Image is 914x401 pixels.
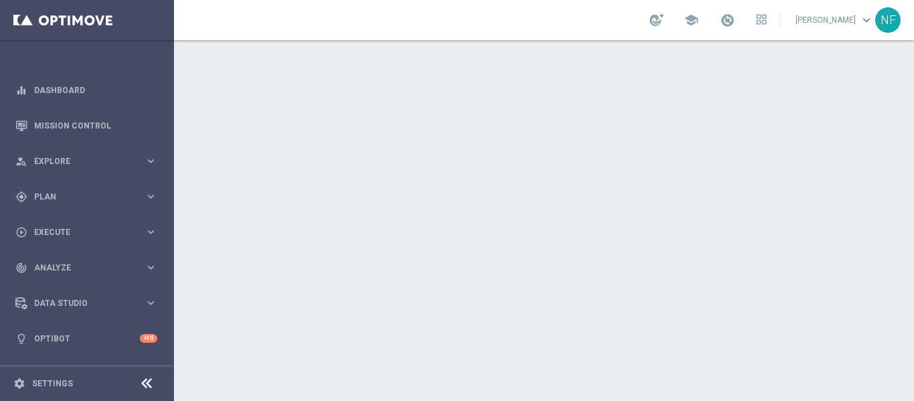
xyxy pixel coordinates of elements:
div: +10 [140,334,157,343]
i: settings [13,378,25,390]
i: keyboard_arrow_right [145,226,157,238]
a: Optibot [34,321,140,356]
span: keyboard_arrow_down [859,13,874,27]
div: Optibot [15,321,157,356]
div: Explore [15,155,145,167]
span: Analyze [34,264,145,272]
i: keyboard_arrow_right [145,297,157,309]
span: Data Studio [34,299,145,307]
i: equalizer [15,84,27,96]
i: keyboard_arrow_right [145,261,157,274]
button: play_circle_outline Execute keyboard_arrow_right [15,227,158,238]
div: Analyze [15,262,145,274]
i: play_circle_outline [15,226,27,238]
div: Plan [15,191,145,203]
span: Execute [34,228,145,236]
span: Plan [34,193,145,201]
div: Execute [15,226,145,238]
a: Dashboard [34,72,157,108]
a: Settings [32,380,73,388]
button: equalizer Dashboard [15,85,158,96]
i: keyboard_arrow_right [145,155,157,167]
i: track_changes [15,262,27,274]
a: Mission Control [34,108,157,143]
i: keyboard_arrow_right [145,190,157,203]
button: Mission Control [15,121,158,131]
span: school [684,13,699,27]
div: Data Studio [15,297,145,309]
span: Explore [34,157,145,165]
button: person_search Explore keyboard_arrow_right [15,156,158,167]
i: lightbulb [15,333,27,345]
button: Data Studio keyboard_arrow_right [15,298,158,309]
div: NF [875,7,901,33]
i: person_search [15,155,27,167]
div: Dashboard [15,72,157,108]
i: gps_fixed [15,191,27,203]
a: [PERSON_NAME]keyboard_arrow_down [794,10,875,30]
div: Mission Control [15,108,157,143]
button: lightbulb Optibot +10 [15,333,158,344]
button: gps_fixed Plan keyboard_arrow_right [15,191,158,202]
button: track_changes Analyze keyboard_arrow_right [15,262,158,273]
